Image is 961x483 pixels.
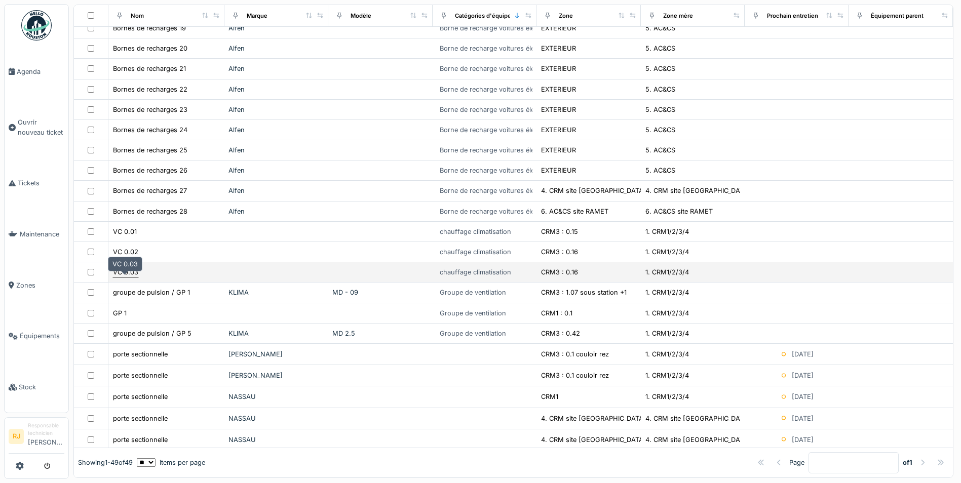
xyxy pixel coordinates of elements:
div: CRM3 : 0.1 couloir rez [541,349,609,359]
div: EXTERIEUR [541,166,576,175]
span: Zones [16,280,64,290]
div: Groupe de ventilation [440,288,506,297]
div: items per page [137,458,205,467]
a: Zones [5,260,68,311]
span: Agenda [17,67,64,76]
div: 4. CRM site [GEOGRAPHIC_DATA] [645,186,750,195]
div: Bornes de recharges 28 [113,207,187,216]
div: Groupe de ventilation [440,308,506,318]
div: EXTERIEUR [541,44,576,53]
div: EXTERIEUR [541,23,576,33]
div: groupe de pulsion / GP 1 [113,288,190,297]
div: [DATE] [792,371,814,380]
div: 1. CRM1/2/3/4 [645,227,689,236]
div: Bornes de recharges 20 [113,44,187,53]
div: EXTERIEUR [541,85,576,94]
div: CRM3 : 0.15 [541,227,578,236]
div: [DATE] [792,435,814,445]
div: groupe de pulsion / GP 5 [113,329,191,338]
div: 1. CRM1/2/3/4 [645,247,689,257]
a: Stock [5,361,68,413]
div: VC 0.02 [113,247,138,257]
a: Équipements [5,311,68,362]
div: 5. AC&CS [645,125,675,135]
div: CRM3 : 0.16 [541,247,578,257]
div: Alfen [228,145,324,155]
div: Zone mère [663,11,693,20]
div: CRM3 : 1.07 sous station +1 [541,288,627,297]
div: porte sectionnelle [113,392,168,401]
div: CRM1 : 0.1 [541,308,572,318]
div: porte sectionnelle [113,349,168,359]
div: 4. CRM site [GEOGRAPHIC_DATA] [645,414,750,423]
div: chauffage climatisation [440,227,511,236]
div: Borne de recharge voitures électriques [440,44,559,53]
div: chauffage climatisation [440,267,511,277]
div: EXTERIEUR [541,145,576,155]
div: Bornes de recharges 21 [113,64,186,73]
div: 4. CRM site [GEOGRAPHIC_DATA] [541,435,646,445]
a: Ouvrir nouveau ticket [5,97,68,158]
a: Maintenance [5,209,68,260]
div: Modèle [351,11,371,20]
div: Alfen [228,166,324,175]
span: Stock [19,382,64,392]
div: 1. CRM1/2/3/4 [645,371,689,380]
div: [DATE] [792,414,814,423]
div: Prochain entretien [767,11,818,20]
div: [PERSON_NAME] [228,349,324,359]
div: 5. AC&CS [645,64,675,73]
div: Showing 1 - 49 of 49 [78,458,133,467]
div: 4. CRM site [GEOGRAPHIC_DATA] [541,414,646,423]
div: 6. AC&CS site RAMET [645,207,713,216]
span: Équipements [20,331,64,341]
span: Maintenance [20,229,64,239]
div: VC 0.03 [113,267,138,277]
div: EXTERIEUR [541,64,576,73]
div: Borne de recharge voitures électriques [440,166,559,175]
div: VC 0.01 [113,227,137,236]
div: Alfen [228,207,324,216]
div: Alfen [228,105,324,114]
div: Bornes de recharges 24 [113,125,187,135]
img: Badge_color-CXgf-gQk.svg [21,10,52,41]
div: Bornes de recharges 23 [113,105,187,114]
div: 5. AC&CS [645,44,675,53]
div: Responsable technicien [28,422,64,437]
div: 1. CRM1/2/3/4 [645,267,689,277]
div: VC 0.03 [108,257,142,271]
div: Alfen [228,85,324,94]
div: Bornes de recharges 22 [113,85,187,94]
div: [PERSON_NAME] [228,371,324,380]
div: Alfen [228,23,324,33]
div: 5. AC&CS [645,23,675,33]
a: Tickets [5,158,68,209]
div: 4. CRM site [GEOGRAPHIC_DATA] [541,186,646,195]
div: 5. AC&CS [645,145,675,155]
div: KLIMA [228,288,324,297]
div: 4. CRM site [GEOGRAPHIC_DATA] [645,435,750,445]
div: 1. CRM1/2/3/4 [645,308,689,318]
li: [PERSON_NAME] [28,422,64,451]
div: 5. AC&CS [645,105,675,114]
div: Borne de recharge voitures électriques [440,85,559,94]
div: EXTERIEUR [541,125,576,135]
div: Borne de recharge voitures électriques [440,125,559,135]
div: porte sectionnelle [113,414,168,423]
div: Borne de recharge voitures électriques [440,207,559,216]
div: 1. CRM1/2/3/4 [645,392,689,401]
span: Tickets [18,178,64,188]
span: Ouvrir nouveau ticket [18,117,64,137]
div: 1. CRM1/2/3/4 [645,349,689,359]
div: NASSAU [228,414,324,423]
div: EXTERIEUR [541,105,576,114]
div: Marque [247,11,267,20]
div: MD 2.5 [332,329,428,338]
div: Bornes de recharges 26 [113,166,187,175]
div: [DATE] [792,392,814,401]
div: Borne de recharge voitures électriques [440,145,559,155]
div: Alfen [228,44,324,53]
div: MD - 09 [332,288,428,297]
div: Groupe de ventilation [440,329,506,338]
div: Bornes de recharges 27 [113,186,187,195]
